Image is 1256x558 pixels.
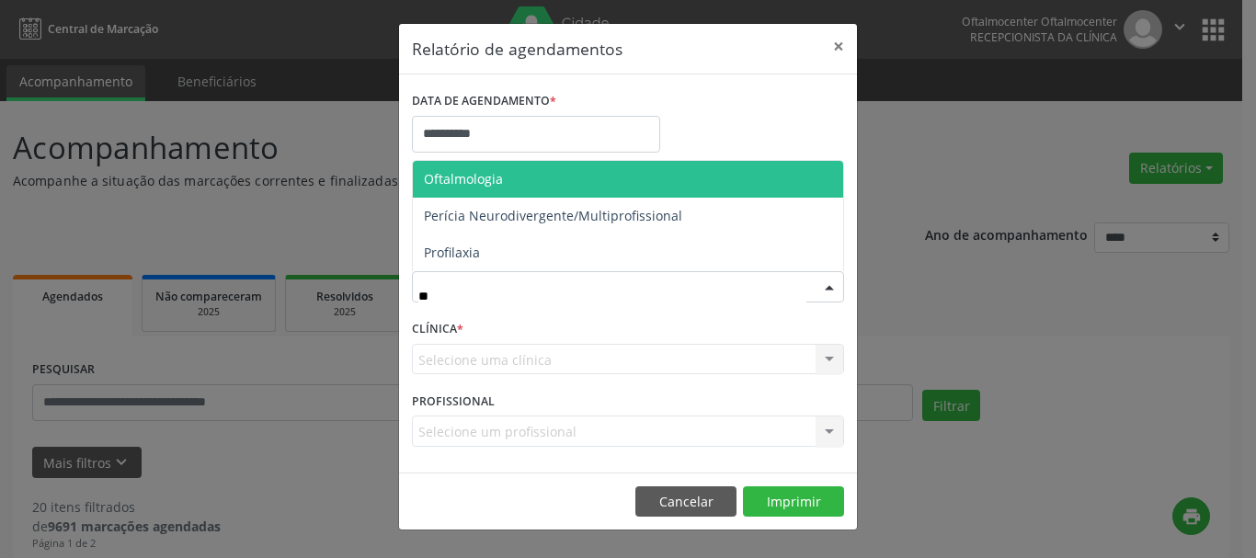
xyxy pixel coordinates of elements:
button: Imprimir [743,486,844,518]
span: Oftalmologia [424,170,503,188]
span: Profilaxia [424,244,480,261]
span: Perícia Neurodivergente/Multiprofissional [424,207,682,224]
button: Close [820,24,857,69]
label: PROFISSIONAL [412,387,495,416]
label: DATA DE AGENDAMENTO [412,87,556,116]
h5: Relatório de agendamentos [412,37,622,61]
label: CLÍNICA [412,315,463,344]
button: Cancelar [635,486,736,518]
